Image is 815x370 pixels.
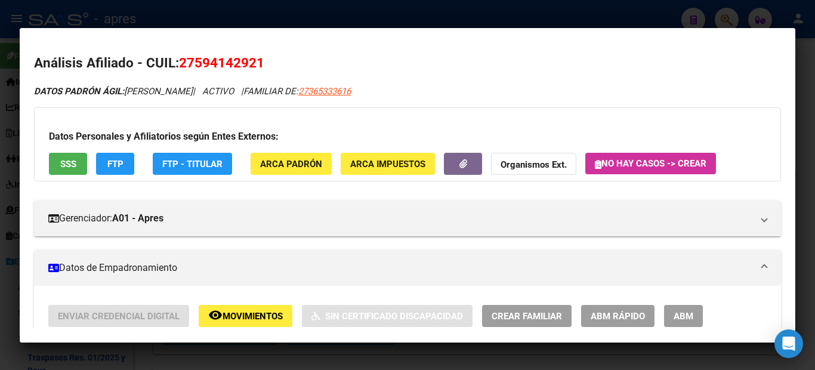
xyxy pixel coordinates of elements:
[34,86,351,97] i: | ACTIVO |
[341,153,435,175] button: ARCA Impuestos
[34,86,193,97] span: [PERSON_NAME]
[199,305,292,327] button: Movimientos
[298,86,351,97] span: 27365333616
[153,153,232,175] button: FTP - Titular
[591,311,645,322] span: ABM Rápido
[501,159,567,170] strong: Organismos Ext.
[34,86,124,97] strong: DATOS PADRÓN ÁGIL:
[595,158,706,169] span: No hay casos -> Crear
[48,261,752,275] mat-panel-title: Datos de Empadronamiento
[581,305,655,327] button: ABM Rápido
[243,86,351,97] span: FAMILIAR DE:
[48,211,752,226] mat-panel-title: Gerenciador:
[112,211,163,226] strong: A01 - Apres
[49,153,87,175] button: SSS
[223,311,283,322] span: Movimientos
[60,159,76,169] span: SSS
[350,159,425,169] span: ARCA Impuestos
[58,311,180,322] span: Enviar Credencial Digital
[585,153,716,174] button: No hay casos -> Crear
[34,250,781,286] mat-expansion-panel-header: Datos de Empadronamiento
[482,305,572,327] button: Crear Familiar
[49,129,766,144] h3: Datos Personales y Afiliatorios según Entes Externos:
[664,305,703,327] button: ABM
[34,53,781,73] h2: Análisis Afiliado - CUIL:
[492,311,562,322] span: Crear Familiar
[48,305,189,327] button: Enviar Credencial Digital
[774,329,803,358] div: Open Intercom Messenger
[96,153,134,175] button: FTP
[491,153,576,175] button: Organismos Ext.
[325,311,463,322] span: Sin Certificado Discapacidad
[260,159,322,169] span: ARCA Padrón
[208,308,223,322] mat-icon: remove_red_eye
[162,159,223,169] span: FTP - Titular
[251,153,332,175] button: ARCA Padrón
[302,305,473,327] button: Sin Certificado Discapacidad
[179,55,264,70] span: 27594142921
[674,311,693,322] span: ABM
[107,159,124,169] span: FTP
[34,201,781,236] mat-expansion-panel-header: Gerenciador:A01 - Apres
